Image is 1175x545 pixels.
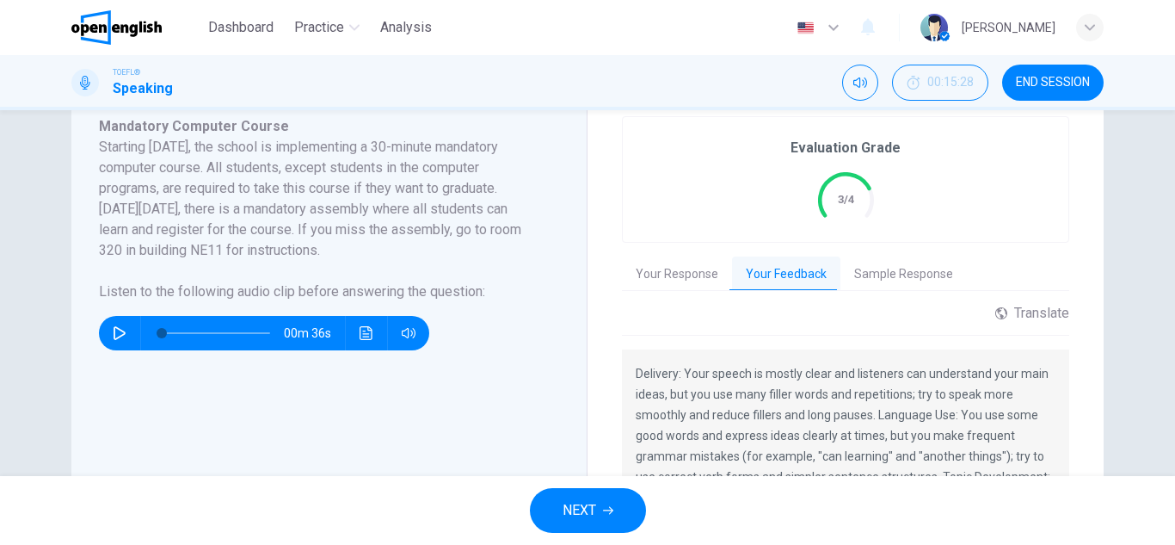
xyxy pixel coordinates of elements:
button: Dashboard [201,12,280,43]
div: basic tabs example [622,257,1069,293]
img: OpenEnglish logo [71,10,162,45]
h6: Starting [DATE], the school is implementing a 30-minute mandatory computer course. All students, ... [99,137,538,261]
button: Sample Response [840,257,967,293]
button: END SESSION [1002,65,1104,101]
button: 00:15:28 [892,65,988,101]
text: 3/4 [838,193,854,206]
span: Analysis [380,17,432,38]
span: 00m 36s [284,316,345,350]
span: END SESSION [1016,76,1090,90]
img: en [795,22,816,34]
img: Profile picture [920,14,948,41]
button: Your Feedback [732,257,840,293]
h6: Listen to the following audio clip before answering the question : [99,282,538,302]
button: Click to see the audio transcription [353,316,380,350]
span: NEXT [563,499,596,523]
div: [PERSON_NAME] [962,17,1055,38]
span: Dashboard [208,17,274,38]
span: Mandatory Computer Course [99,118,289,134]
span: TOEFL® [113,66,140,78]
button: NEXT [530,488,646,533]
button: Practice [287,12,366,43]
div: Mute [842,65,878,101]
h6: Evaluation Grade [791,138,901,158]
button: Your Response [622,257,732,293]
a: OpenEnglish logo [71,10,201,45]
span: Practice [294,17,344,38]
button: Analysis [373,12,439,43]
div: Hide [892,65,988,101]
h1: Speaking [113,78,173,99]
div: Translate [995,305,1069,321]
span: 00:15:28 [927,76,974,90]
